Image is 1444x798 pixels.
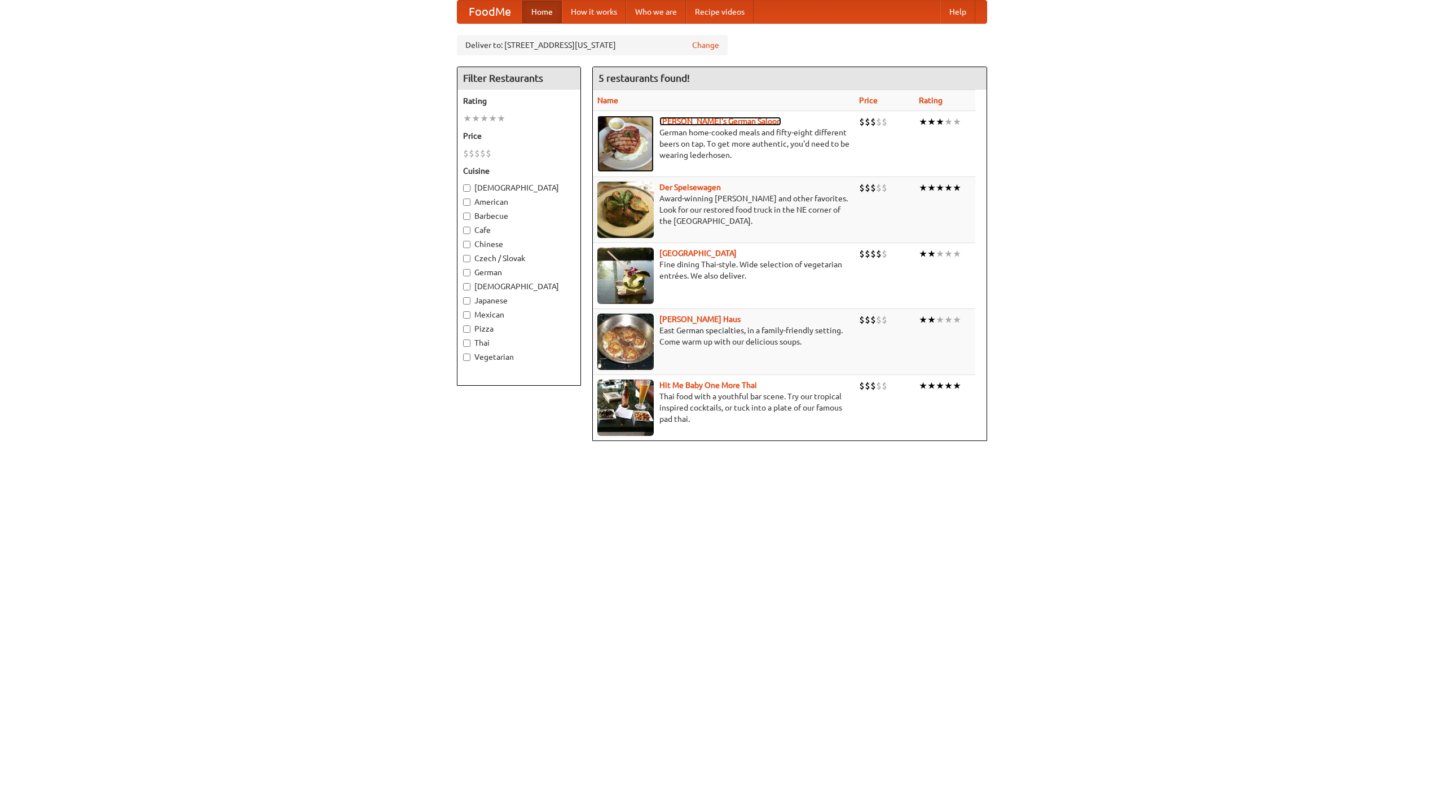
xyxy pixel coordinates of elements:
input: Japanese [463,297,470,305]
input: Vegetarian [463,354,470,361]
li: $ [859,314,865,326]
label: Vegetarian [463,351,575,363]
li: ★ [953,380,961,392]
a: FoodMe [457,1,522,23]
p: Award-winning [PERSON_NAME] and other favorites. Look for our restored food truck in the NE corne... [597,193,850,227]
li: $ [876,182,882,194]
p: East German specialties, in a family-friendly setting. Come warm up with our delicious soups. [597,325,850,347]
a: How it works [562,1,626,23]
li: $ [870,314,876,326]
li: $ [859,248,865,260]
label: Japanese [463,295,575,306]
li: $ [865,116,870,128]
li: $ [876,248,882,260]
h4: Filter Restaurants [457,67,580,90]
a: Change [692,39,719,51]
li: ★ [944,314,953,326]
li: ★ [463,112,472,125]
li: $ [882,314,887,326]
li: ★ [936,182,944,194]
img: kohlhaus.jpg [597,314,654,370]
a: Home [522,1,562,23]
li: ★ [936,116,944,128]
label: Czech / Slovak [463,253,575,264]
li: ★ [944,380,953,392]
input: German [463,269,470,276]
img: esthers.jpg [597,116,654,172]
li: ★ [927,248,936,260]
li: ★ [944,116,953,128]
li: $ [882,182,887,194]
label: [DEMOGRAPHIC_DATA] [463,281,575,292]
li: $ [876,116,882,128]
li: $ [870,248,876,260]
h5: Cuisine [463,165,575,177]
label: Barbecue [463,210,575,222]
li: $ [870,116,876,128]
label: Thai [463,337,575,349]
img: babythai.jpg [597,380,654,436]
label: Cafe [463,224,575,236]
h5: Price [463,130,575,142]
li: ★ [936,314,944,326]
li: $ [876,314,882,326]
li: ★ [919,182,927,194]
div: Deliver to: [STREET_ADDRESS][US_STATE] [457,35,728,55]
li: ★ [936,248,944,260]
li: ★ [919,314,927,326]
a: [PERSON_NAME]'s German Saloon [659,117,781,126]
a: [PERSON_NAME] Haus [659,315,741,324]
li: ★ [936,380,944,392]
label: German [463,267,575,278]
li: ★ [919,116,927,128]
li: ★ [953,248,961,260]
img: speisewagen.jpg [597,182,654,238]
a: Who we are [626,1,686,23]
li: $ [480,147,486,160]
li: ★ [919,380,927,392]
h5: Rating [463,95,575,107]
label: Pizza [463,323,575,334]
li: $ [870,182,876,194]
a: Der Speisewagen [659,183,721,192]
ng-pluralize: 5 restaurants found! [598,73,690,83]
a: Name [597,96,618,105]
input: Mexican [463,311,470,319]
a: [GEOGRAPHIC_DATA] [659,249,737,258]
li: ★ [927,380,936,392]
p: Thai food with a youthful bar scene. Try our tropical inspired cocktails, or tuck into a plate of... [597,391,850,425]
label: [DEMOGRAPHIC_DATA] [463,182,575,193]
li: $ [876,380,882,392]
li: ★ [472,112,480,125]
li: $ [865,248,870,260]
li: $ [865,182,870,194]
li: $ [882,248,887,260]
li: $ [882,116,887,128]
input: Chinese [463,241,470,248]
li: $ [865,314,870,326]
input: [DEMOGRAPHIC_DATA] [463,184,470,192]
li: ★ [927,314,936,326]
li: ★ [953,182,961,194]
input: Thai [463,340,470,347]
li: $ [469,147,474,160]
label: American [463,196,575,208]
li: ★ [927,116,936,128]
p: Fine dining Thai-style. Wide selection of vegetarian entrées. We also deliver. [597,259,850,281]
li: $ [859,182,865,194]
li: ★ [944,248,953,260]
a: Hit Me Baby One More Thai [659,381,757,390]
li: $ [463,147,469,160]
li: $ [474,147,480,160]
a: Rating [919,96,943,105]
li: ★ [488,112,497,125]
li: ★ [919,248,927,260]
li: $ [859,380,865,392]
li: $ [882,380,887,392]
input: Cafe [463,227,470,234]
img: satay.jpg [597,248,654,304]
